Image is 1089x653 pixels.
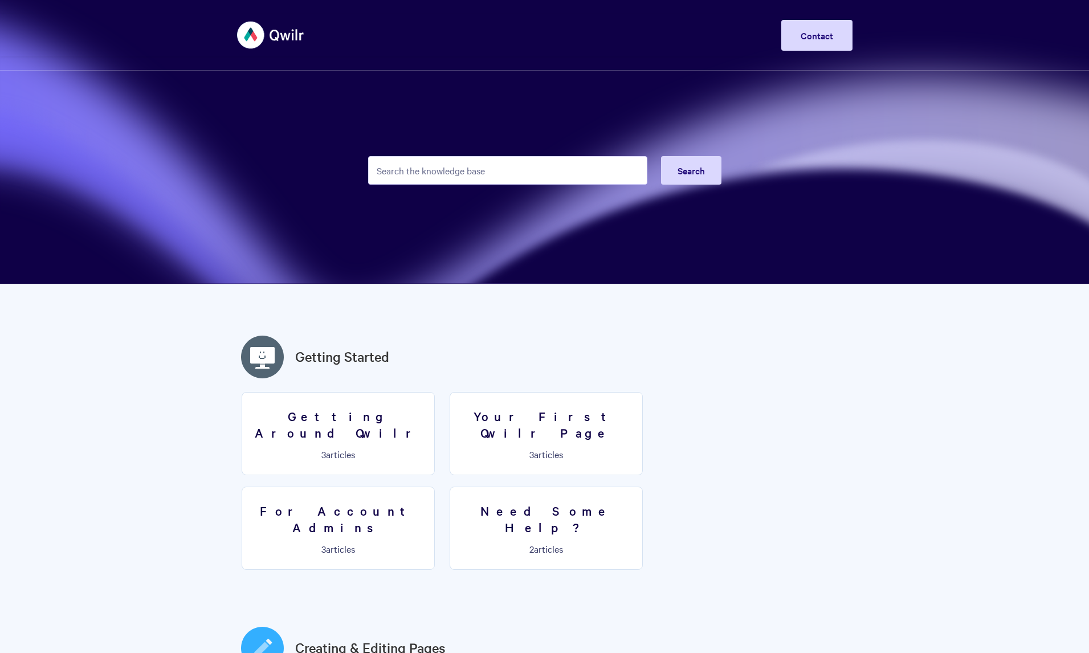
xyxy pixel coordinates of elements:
p: articles [249,449,427,459]
span: 3 [529,448,534,460]
span: 3 [321,448,326,460]
span: 2 [529,542,534,555]
h3: Need Some Help? [457,503,635,535]
a: Getting Around Qwilr 3articles [242,392,435,475]
p: articles [457,544,635,554]
p: articles [249,544,427,554]
img: Qwilr Help Center [237,14,305,56]
h3: Your First Qwilr Page [457,408,635,440]
a: Your First Qwilr Page 3articles [450,392,643,475]
p: articles [457,449,635,459]
span: Search [678,164,705,177]
a: For Account Admins 3articles [242,487,435,570]
h3: For Account Admins [249,503,427,535]
a: Need Some Help? 2articles [450,487,643,570]
a: Getting Started [295,346,389,367]
h3: Getting Around Qwilr [249,408,427,440]
button: Search [661,156,721,185]
input: Search the knowledge base [368,156,647,185]
span: 3 [321,542,326,555]
a: Contact [781,20,853,51]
